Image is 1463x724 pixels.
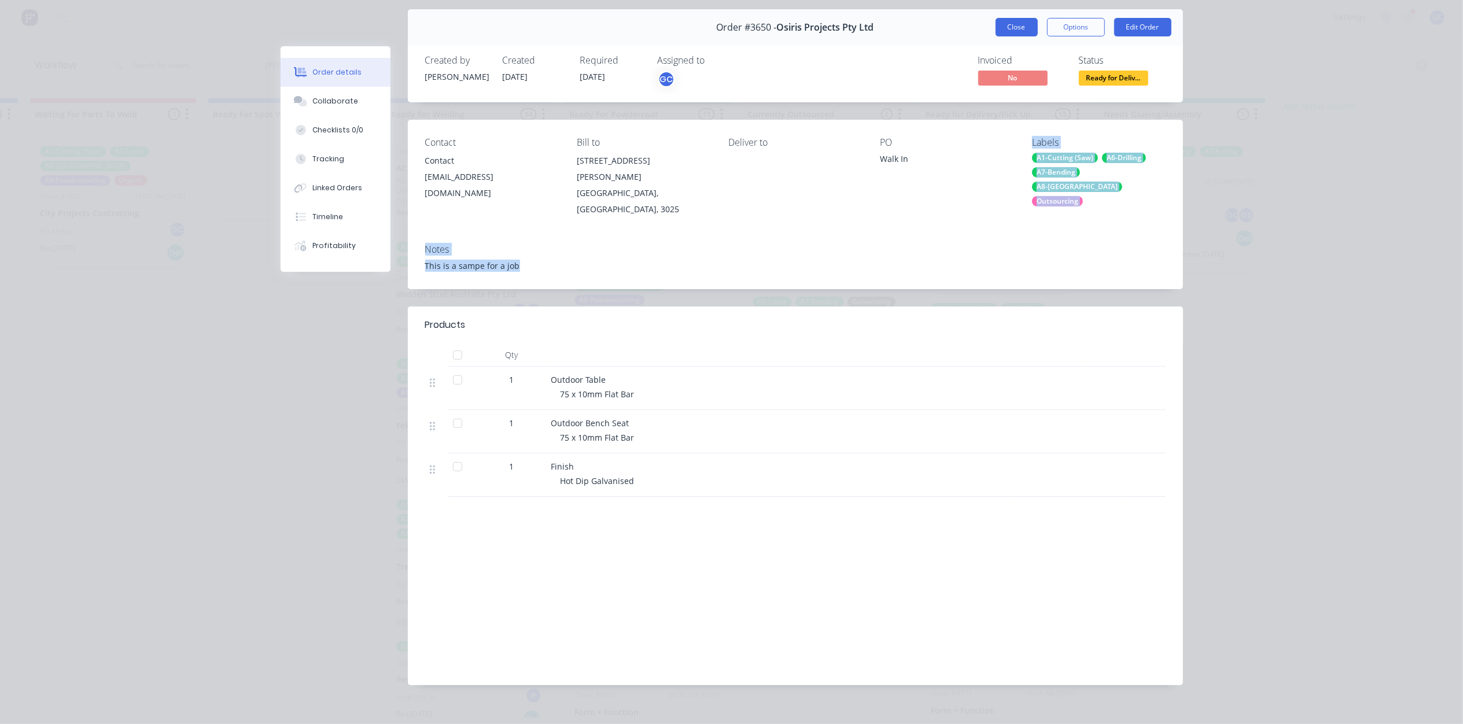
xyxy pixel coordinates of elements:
div: [STREET_ADDRESS][PERSON_NAME] [577,153,710,185]
button: Timeline [281,202,390,231]
span: No [978,71,1048,85]
div: [STREET_ADDRESS][PERSON_NAME][GEOGRAPHIC_DATA], [GEOGRAPHIC_DATA], 3025 [577,153,710,217]
span: [DATE] [580,71,606,82]
button: Ready for Deliv... [1079,71,1148,88]
div: Products [425,318,466,332]
div: Walk In [880,153,1014,169]
span: Finish [551,461,574,472]
div: A7-Bending [1032,167,1080,178]
button: Tracking [281,145,390,173]
div: Assigned to [658,55,773,66]
div: Bill to [577,137,710,148]
div: Invoiced [978,55,1065,66]
div: Created [503,55,566,66]
span: Osiris Projects Pty Ltd [777,22,874,33]
span: 1 [510,417,514,429]
button: Order details [281,58,390,87]
div: [PERSON_NAME] [425,71,489,83]
div: Profitability [312,241,356,251]
div: Outsourcing [1032,196,1083,206]
div: Collaborate [312,96,358,106]
div: This is a sampe for a job [425,260,1166,272]
div: A8-[GEOGRAPHIC_DATA] [1032,182,1122,192]
div: Created by [425,55,489,66]
span: Order #3650 - [717,22,777,33]
button: Options [1047,18,1105,36]
div: Contact[EMAIL_ADDRESS][DOMAIN_NAME] [425,153,558,201]
div: [EMAIL_ADDRESS][DOMAIN_NAME] [425,169,558,201]
div: [GEOGRAPHIC_DATA], [GEOGRAPHIC_DATA], 3025 [577,185,710,217]
div: Tracking [312,154,344,164]
div: PO [880,137,1014,148]
span: [DATE] [503,71,528,82]
div: Labels [1032,137,1165,148]
button: Close [996,18,1038,36]
button: GC [658,71,675,88]
span: Ready for Deliv... [1079,71,1148,85]
div: Linked Orders [312,183,362,193]
span: Hot Dip Galvanised [561,475,635,486]
button: Linked Orders [281,173,390,202]
span: 75 x 10mm Flat Bar [561,389,635,400]
div: Contact [425,153,558,169]
button: Checklists 0/0 [281,116,390,145]
span: 1 [510,460,514,472]
div: Contact [425,137,558,148]
div: Qty [477,343,547,367]
span: Outdoor Table [551,374,606,385]
span: 75 x 10mm Flat Bar [561,432,635,443]
span: Outdoor Bench Seat [551,418,629,429]
button: Collaborate [281,87,390,116]
div: A6-Drilling [1102,153,1146,163]
div: Checklists 0/0 [312,125,363,135]
div: A1-Cutting (Saw) [1032,153,1098,163]
button: Profitability [281,231,390,260]
span: 1 [510,374,514,386]
div: Deliver to [728,137,861,148]
div: Timeline [312,212,343,222]
div: Status [1079,55,1166,66]
div: Notes [425,244,1166,255]
div: Required [580,55,644,66]
button: Edit Order [1114,18,1171,36]
div: Order details [312,67,362,77]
